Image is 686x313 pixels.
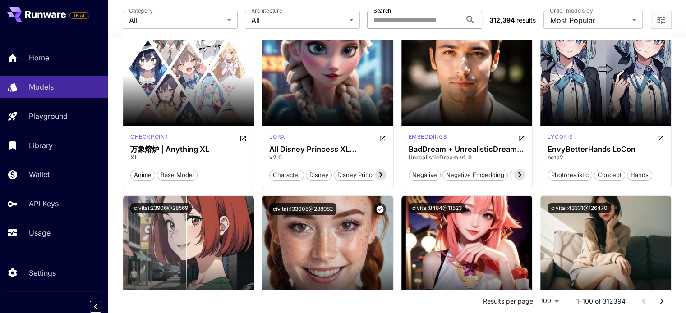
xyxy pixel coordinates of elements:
[306,171,331,180] span: disney
[29,227,51,238] p: Usage
[510,169,557,181] button: photo realistic
[483,297,533,306] p: Results per page
[129,7,153,14] label: Category
[130,133,169,144] div: SDXL 1.0
[29,268,56,278] p: Settings
[130,145,247,154] h3: 万象熔炉 | Anything XL
[409,169,441,181] button: negative
[269,145,386,154] h3: All Disney Princess XL [PERSON_NAME] Model from [PERSON_NAME] Breaks the Internet
[157,171,197,180] span: base model
[130,169,155,181] button: anime
[129,15,223,26] span: All
[29,198,59,209] p: API Keys
[550,7,593,14] label: Order models by
[269,133,285,144] div: SDXL 1.0
[548,154,664,162] p: beta2
[373,7,391,14] label: Search
[548,133,573,144] div: SD 1.5
[409,145,525,154] h3: BadDream + UnrealisticDream (Negative Embeddings)
[269,145,386,154] div: All Disney Princess XL LoRA Model from Ralph Breaks the Internet
[537,295,562,308] div: 100
[516,16,536,24] span: results
[269,154,386,162] p: v2.0
[269,203,336,215] button: civitai:133005@288982
[550,15,628,26] span: Most Popular
[130,154,247,162] p: XL
[442,169,508,181] button: negative embedding
[29,52,49,63] p: Home
[29,82,54,92] p: Models
[409,154,525,162] p: UnrealisticDream v1.0
[510,171,557,180] span: photo realistic
[269,169,304,181] button: character
[29,140,53,151] p: Library
[374,203,386,215] button: Verified working
[594,169,625,181] button: concept
[548,171,592,180] span: photorealistic
[518,133,525,144] button: Open in CivitAI
[594,171,625,180] span: concept
[489,16,515,24] span: 312,394
[239,133,247,144] button: Open in CivitAI
[270,171,304,180] span: character
[657,133,664,144] button: Open in CivitAI
[409,133,447,141] p: embeddings
[251,7,282,14] label: Architecture
[656,14,667,26] button: Open more filters
[548,203,611,213] button: civitai:43331@126470
[69,10,89,21] span: Add your payment card to enable full platform functionality.
[130,203,192,213] button: civitai:23906@28569
[409,171,440,180] span: negative
[131,171,155,180] span: anime
[70,12,89,19] span: TRIAL
[379,133,386,144] button: Open in CivitAI
[157,169,198,181] button: base model
[653,292,671,310] button: Go to next page
[269,133,285,141] p: lora
[409,203,465,213] button: civitai:8484@11523
[90,301,101,313] button: Collapse sidebar
[334,169,386,181] button: disney princess
[29,169,50,180] p: Wallet
[576,297,626,306] p: 1–100 of 312394
[443,171,507,180] span: negative embedding
[548,145,664,154] h3: EnvyBetterHands LoCon
[29,111,68,122] p: Playground
[409,133,447,144] div: SD 1.5
[334,171,385,180] span: disney princess
[251,15,345,26] span: All
[548,133,573,141] p: lycoris
[548,169,592,181] button: photorealistic
[627,169,652,181] button: hands
[306,169,332,181] button: disney
[130,133,169,141] p: checkpoint
[627,171,652,180] span: hands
